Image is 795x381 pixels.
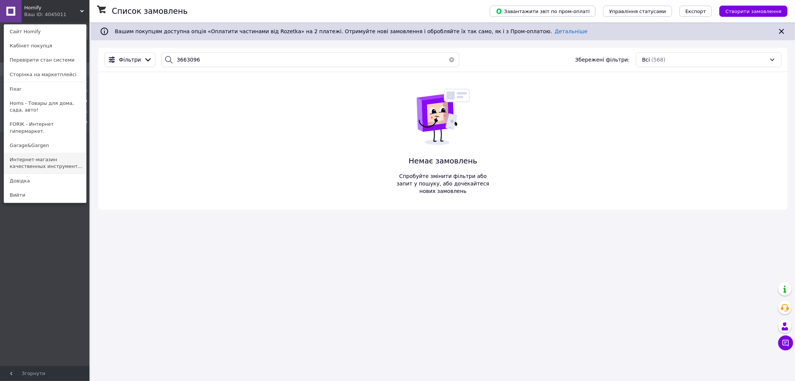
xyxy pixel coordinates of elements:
span: Всі [642,56,650,63]
a: Перевірити стан системи [4,53,86,67]
span: Вашим покупцям доступна опція «Оплатити частинами від Rozetka» на 2 платежі. Отримуйте нові замов... [115,28,587,34]
span: Homify [24,4,80,11]
span: Експорт [685,9,706,14]
button: Завантажити звіт по пром-оплаті [490,6,596,17]
span: Збережені фільтри: [575,56,630,63]
span: Фільтри [119,56,141,63]
a: FORIK - Интернет гипермаркет. [4,117,86,138]
a: Сторінка на маркетплейсі [4,68,86,82]
span: Створити замовлення [725,9,782,14]
button: Управління статусами [603,6,672,17]
a: Сайт Homify [4,25,86,39]
a: Garage&Gargen [4,138,86,153]
a: Homs - Товары для дома, сада, авто! [4,96,86,117]
span: Немає замовлень [394,156,492,166]
span: (568) [652,57,666,63]
a: Створити замовлення [712,8,788,14]
a: Кабінет покупця [4,39,86,53]
input: Пошук за номером замовлення, ПІБ покупця, номером телефону, Email, номером накладної [161,52,459,67]
a: Интернет-магазин качественных инструмент... [4,153,86,174]
span: Завантажити звіт по пром-оплаті [496,8,590,15]
button: Очистить [444,52,459,67]
span: Управління статусами [609,9,666,14]
span: Спробуйте змінити фільтри або запит у пошуку, або дочекайтеся нових замовлень [394,172,492,195]
div: Ваш ID: 4045011 [24,11,56,18]
button: Створити замовлення [719,6,788,17]
button: Експорт [679,6,712,17]
button: Чат з покупцем [778,335,793,350]
a: Детальніше [555,28,588,34]
a: Вийти [4,188,86,202]
a: Довідка [4,174,86,188]
a: Fixar [4,82,86,96]
h1: Список замовлень [112,7,187,16]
